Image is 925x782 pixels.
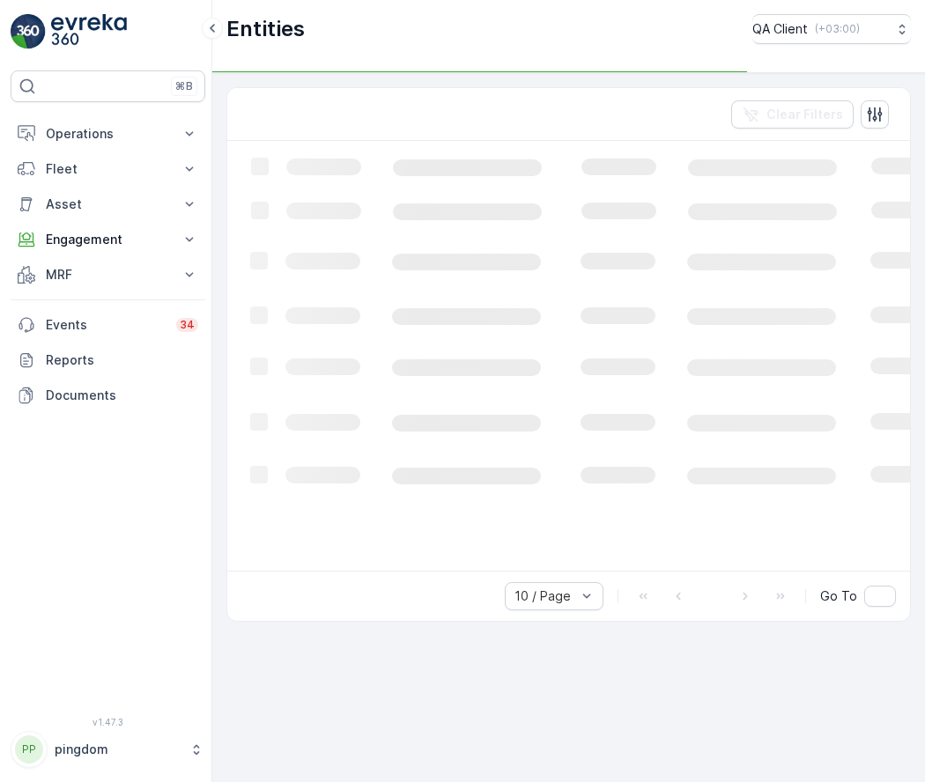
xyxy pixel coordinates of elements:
a: Reports [11,343,205,378]
p: Asset [46,195,170,213]
div: PP [15,735,43,764]
a: Documents [11,378,205,413]
button: Fleet [11,151,205,187]
p: ⌘B [175,79,193,93]
p: Fleet [46,160,170,178]
button: Asset [11,187,205,222]
p: Entities [226,15,305,43]
img: logo_light-DOdMpM7g.png [51,14,127,49]
p: pingdom [55,741,181,758]
button: Clear Filters [731,100,854,129]
a: Events34 [11,307,205,343]
button: Operations [11,116,205,151]
button: Engagement [11,222,205,257]
p: Clear Filters [766,106,843,123]
button: MRF [11,257,205,292]
span: Go To [820,587,857,605]
p: 34 [180,318,195,332]
p: Engagement [46,231,170,248]
p: MRF [46,266,170,284]
p: Documents [46,387,198,404]
p: Reports [46,351,198,369]
button: QA Client(+03:00) [752,14,911,44]
p: Operations [46,125,170,143]
p: ( +03:00 ) [815,22,860,36]
p: Events [46,316,166,334]
button: PPpingdom [11,731,205,768]
span: v 1.47.3 [11,717,205,727]
p: QA Client [752,20,808,38]
img: logo [11,14,46,49]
